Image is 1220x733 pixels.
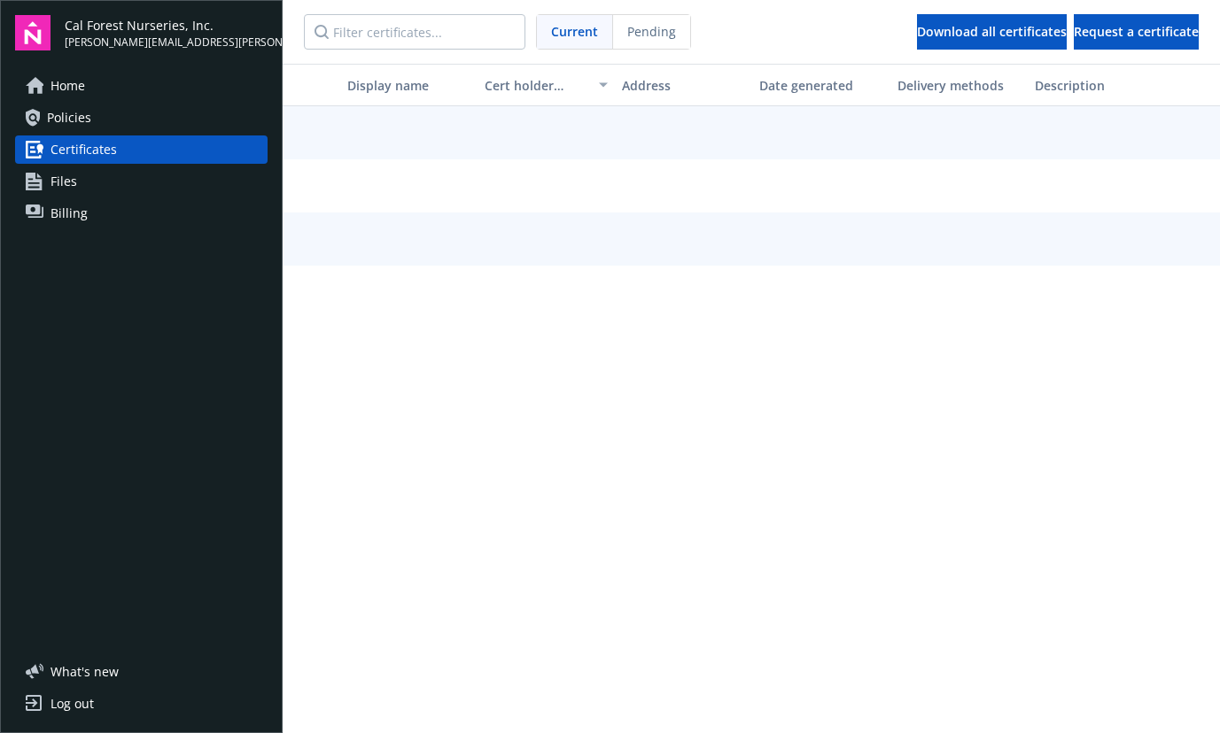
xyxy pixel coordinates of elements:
[898,76,1021,95] div: Delivery methods
[759,76,882,95] div: Date generated
[65,15,268,50] button: Cal Forest Nurseries, Inc.[PERSON_NAME][EMAIL_ADDRESS][PERSON_NAME][DOMAIN_NAME]
[613,15,690,49] span: Pending
[51,690,94,718] div: Log out
[485,76,588,95] div: Cert holder name
[622,76,745,95] div: Address
[304,14,525,50] input: Filter certificates...
[615,64,752,106] button: Address
[47,104,91,132] span: Policies
[917,23,1067,40] span: Download all certificates
[65,16,268,35] span: Cal Forest Nurseries, Inc.
[890,64,1028,106] button: Delivery methods
[65,35,268,50] span: [PERSON_NAME][EMAIL_ADDRESS][PERSON_NAME][DOMAIN_NAME]
[51,135,117,164] span: Certificates
[51,167,77,196] span: Files
[51,199,88,228] span: Billing
[551,22,598,41] span: Current
[627,22,676,41] span: Pending
[15,167,268,196] a: Files
[51,72,85,100] span: Home
[15,662,147,681] button: What's new
[15,199,268,228] a: Billing
[1028,64,1165,106] button: Description
[1074,23,1199,40] span: Request a certificate
[1074,14,1199,50] button: Request a certificate
[478,64,615,106] button: Cert holder name
[15,104,268,132] a: Policies
[917,14,1067,50] button: Download all certificates
[752,64,890,106] button: Date generated
[1035,76,1158,95] div: Description
[340,64,478,106] button: Display name
[15,72,268,100] a: Home
[15,135,268,164] a: Certificates
[347,76,470,95] div: Display name
[15,15,51,50] img: navigator-logo.svg
[51,662,119,681] span: What ' s new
